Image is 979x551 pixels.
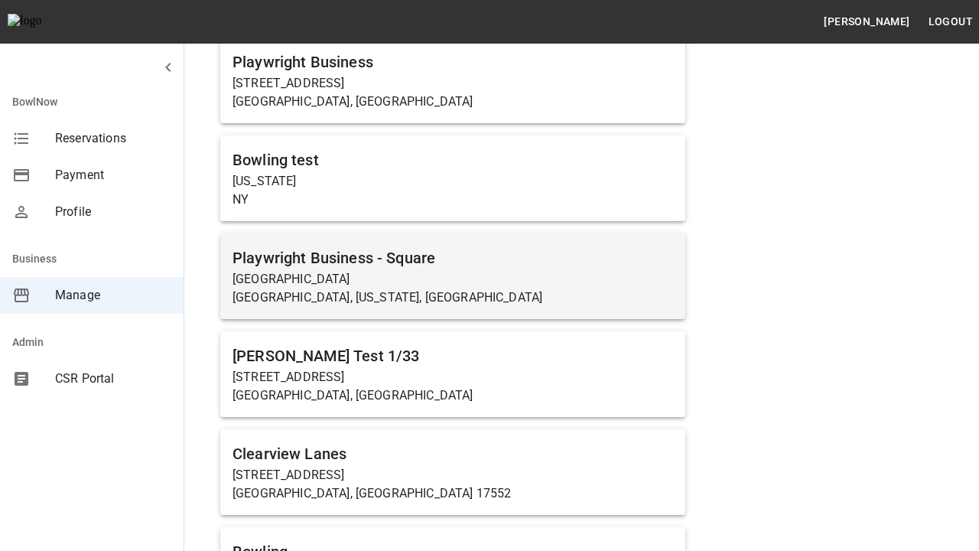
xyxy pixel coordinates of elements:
[233,50,673,74] h6: Playwright Business
[8,14,92,29] img: logo
[233,74,673,93] p: [STREET_ADDRESS]
[233,344,673,368] h6: [PERSON_NAME] Test 1/33
[233,466,673,484] p: [STREET_ADDRESS]
[233,191,673,209] p: NY
[233,289,673,307] p: [GEOGRAPHIC_DATA], [US_STATE], [GEOGRAPHIC_DATA]
[233,93,673,111] p: [GEOGRAPHIC_DATA], [GEOGRAPHIC_DATA]
[55,203,171,221] span: Profile
[55,129,171,148] span: Reservations
[233,246,673,270] h6: Playwright Business - Square
[233,172,673,191] p: [US_STATE]
[55,166,171,184] span: Payment
[233,270,673,289] p: [GEOGRAPHIC_DATA]
[55,286,171,305] span: Manage
[233,386,673,405] p: [GEOGRAPHIC_DATA], [GEOGRAPHIC_DATA]
[922,8,979,36] button: Logout
[55,370,171,388] span: CSR Portal
[233,148,673,172] h6: Bowling test
[233,442,673,466] h6: Clearview Lanes
[233,368,673,386] p: [STREET_ADDRESS]
[818,8,916,36] button: [PERSON_NAME]
[233,484,673,503] p: [GEOGRAPHIC_DATA], [GEOGRAPHIC_DATA] 17552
